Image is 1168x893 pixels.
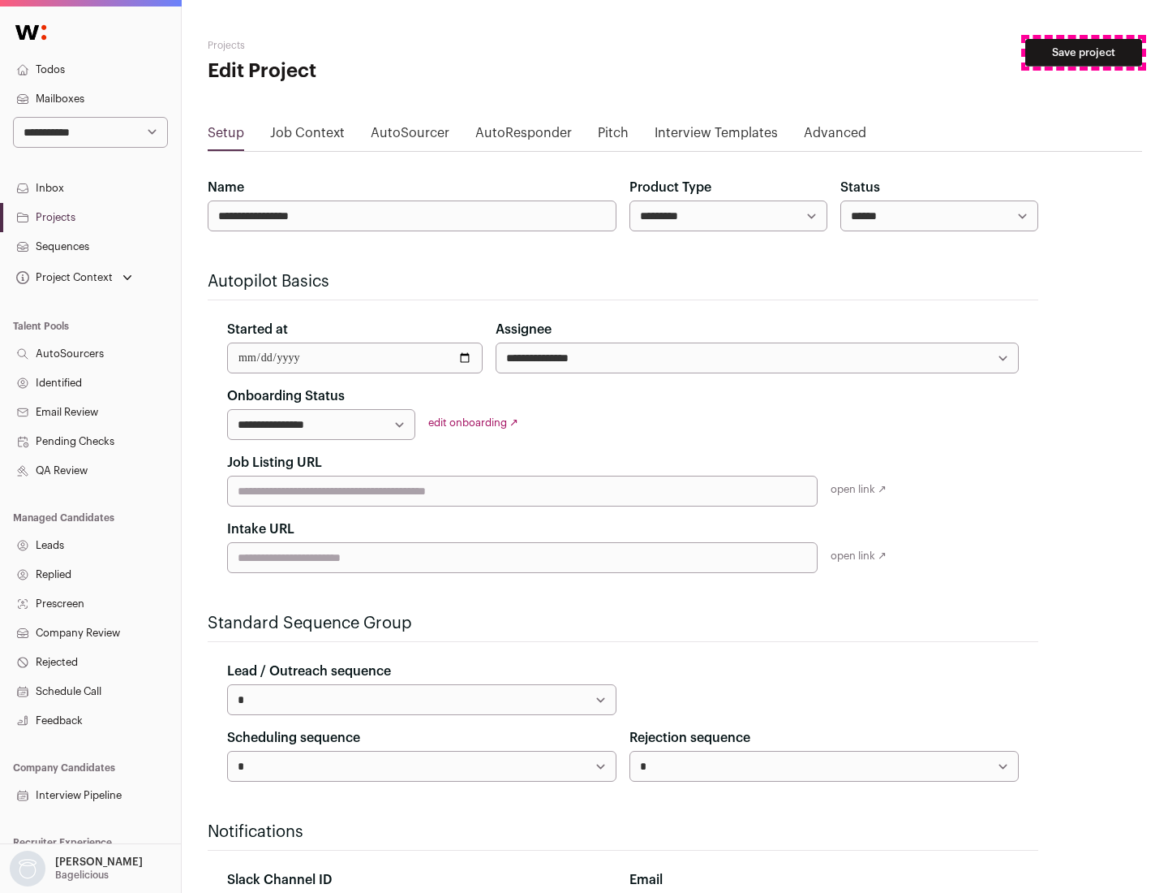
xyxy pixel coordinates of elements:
[629,178,711,197] label: Product Type
[6,851,146,887] button: Open dropdown
[227,453,322,472] label: Job Listing URL
[840,178,880,197] label: Status
[13,271,113,284] div: Project Context
[208,270,1038,293] h2: Autopilot Basics
[6,16,55,49] img: Wellfound
[208,58,519,84] h1: Edit Project
[227,870,332,890] label: Slack Channel ID
[629,728,750,748] label: Rejection sequence
[598,123,629,149] a: Pitch
[1025,39,1142,67] button: Save project
[55,869,109,882] p: Bagelicious
[10,851,45,887] img: nopic.png
[227,386,345,406] label: Onboarding Status
[208,612,1038,635] h2: Standard Sequence Group
[655,123,778,149] a: Interview Templates
[55,856,143,869] p: [PERSON_NAME]
[270,123,345,149] a: Job Context
[227,728,360,748] label: Scheduling sequence
[371,123,449,149] a: AutoSourcer
[13,266,135,289] button: Open dropdown
[227,520,294,539] label: Intake URL
[496,320,552,339] label: Assignee
[428,417,518,428] a: edit onboarding ↗
[208,39,519,52] h2: Projects
[208,178,244,197] label: Name
[629,870,1019,890] div: Email
[208,123,244,149] a: Setup
[804,123,866,149] a: Advanced
[475,123,572,149] a: AutoResponder
[227,662,391,681] label: Lead / Outreach sequence
[208,821,1038,843] h2: Notifications
[227,320,288,339] label: Started at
